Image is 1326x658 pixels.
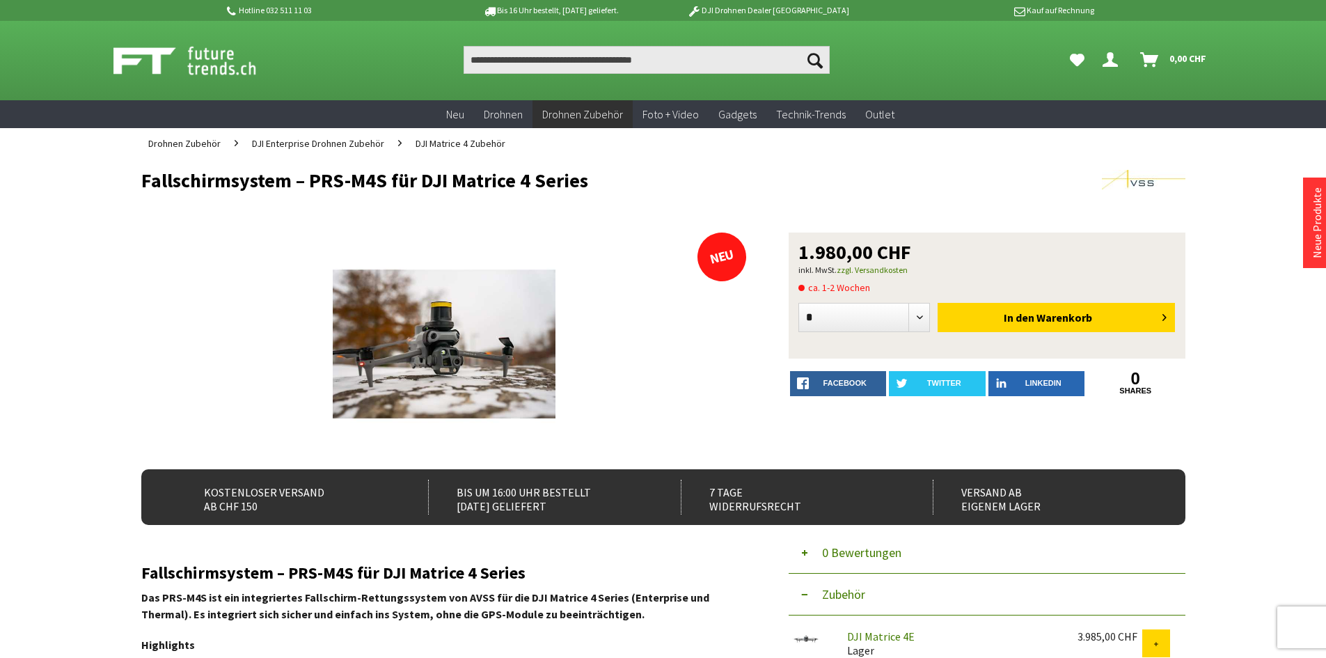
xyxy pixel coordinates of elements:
span: Outlet [865,107,894,121]
div: Versand ab eigenem Lager [933,480,1155,515]
img: AVSS [1102,170,1185,189]
a: Outlet [855,100,904,129]
p: Kauf auf Rechnung [877,2,1094,19]
span: twitter [927,379,961,387]
span: Drohnen Zubehör [542,107,623,121]
span: 1.980,00 CHF [798,242,911,262]
img: Fallschirmsystem – PRS-M4S für DJI Matrice 4 Series [333,233,555,455]
div: Kostenloser Versand ab CHF 150 [176,480,398,515]
span: DJI Enterprise Drohnen Zubehör [252,137,384,150]
a: zzgl. Versandkosten [837,265,908,275]
a: DJI Enterprise Drohnen Zubehör [245,128,391,159]
span: facebook [823,379,867,387]
span: DJI Matrice 4 Zubehör [416,137,505,150]
button: Zubehör [789,574,1185,616]
span: Foto + Video [642,107,699,121]
a: Foto + Video [633,100,709,129]
a: Neu [436,100,474,129]
div: 7 Tage Widerrufsrecht [681,480,903,515]
a: Warenkorb [1135,46,1213,74]
div: Bis um 16:00 Uhr bestellt [DATE] geliefert [428,480,650,515]
strong: Das PRS-M4S ist ein integriertes Fallschirm-Rettungssystem von AVSS für die DJI Matrice 4 Series ... [141,590,709,621]
span: LinkedIn [1025,379,1061,387]
a: Dein Konto [1097,46,1129,74]
span: Technik-Trends [776,107,846,121]
p: DJI Drohnen Dealer [GEOGRAPHIC_DATA] [659,2,876,19]
span: Drohnen [484,107,523,121]
strong: Highlights [141,638,195,652]
span: Warenkorb [1036,311,1092,324]
a: Drohnen [474,100,532,129]
a: twitter [889,371,986,396]
a: facebook [790,371,887,396]
a: Neue Produkte [1310,187,1324,258]
input: Produkt, Marke, Kategorie, EAN, Artikelnummer… [464,46,830,74]
a: DJI Matrice 4 Zubehör [409,128,512,159]
a: Drohnen Zubehör [532,100,633,129]
p: inkl. MwSt. [798,262,1176,279]
span: In den [1004,311,1034,324]
div: Lager [836,629,1066,657]
button: Suchen [800,46,830,74]
div: 3.985,00 CHF [1078,629,1142,643]
img: Shop Futuretrends - zur Startseite wechseln [113,43,287,78]
a: Gadgets [709,100,766,129]
h1: Fallschirmsystem – PRS-M4S für DJI Matrice 4 Series [141,170,977,191]
h2: Fallschirmsystem – PRS-M4S für DJI Matrice 4 Series [141,564,747,582]
p: Hotline 032 511 11 03 [225,2,442,19]
a: LinkedIn [988,371,1085,396]
a: Drohnen Zubehör [141,128,228,159]
button: 0 Bewertungen [789,532,1185,574]
span: Gadgets [718,107,757,121]
span: ca. 1-2 Wochen [798,279,870,296]
span: 0,00 CHF [1169,47,1206,70]
img: DJI Matrice 4E [789,629,823,649]
p: Bis 16 Uhr bestellt, [DATE] geliefert. [442,2,659,19]
a: DJI Matrice 4E [847,629,915,643]
a: 0 [1087,371,1184,386]
a: shares [1087,386,1184,395]
a: Meine Favoriten [1063,46,1091,74]
button: In den Warenkorb [938,303,1175,332]
span: Neu [446,107,464,121]
a: Technik-Trends [766,100,855,129]
span: Drohnen Zubehör [148,137,221,150]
